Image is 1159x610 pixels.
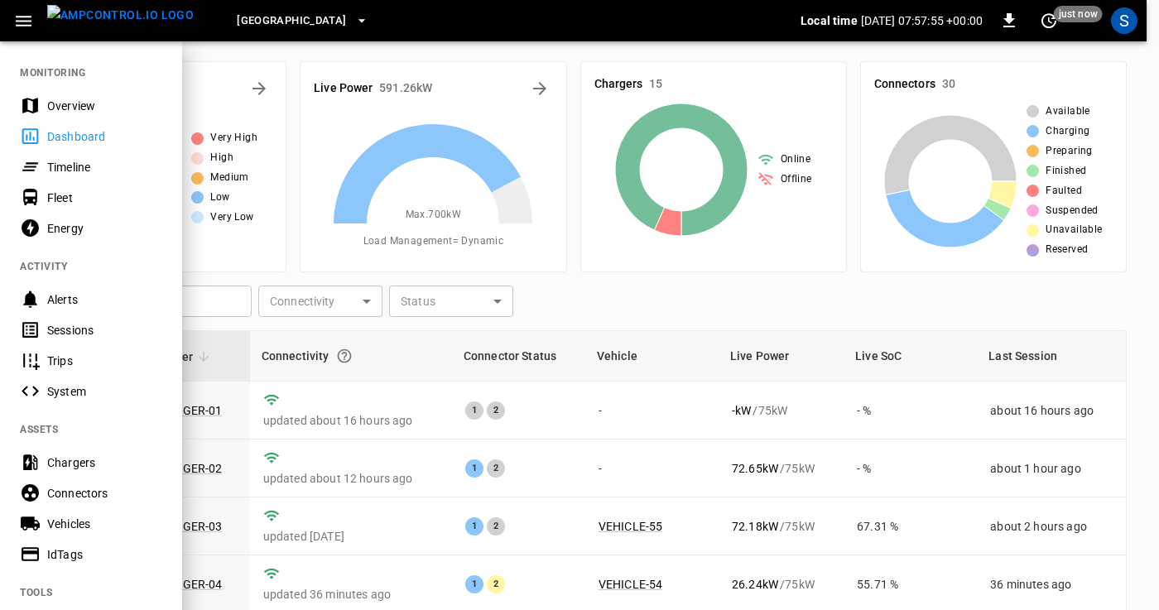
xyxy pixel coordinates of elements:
[861,12,983,29] p: [DATE] 07:57:55 +00:00
[47,546,162,563] div: IdTags
[47,98,162,114] div: Overview
[1054,6,1103,22] span: just now
[47,485,162,502] div: Connectors
[1111,7,1137,34] div: profile-icon
[801,12,858,29] p: Local time
[47,516,162,532] div: Vehicles
[1036,7,1062,34] button: set refresh interval
[47,5,194,26] img: ampcontrol.io logo
[47,128,162,145] div: Dashboard
[47,220,162,237] div: Energy
[47,291,162,308] div: Alerts
[47,159,162,175] div: Timeline
[47,322,162,339] div: Sessions
[47,383,162,400] div: System
[237,12,346,31] span: [GEOGRAPHIC_DATA]
[47,190,162,206] div: Fleet
[47,454,162,471] div: Chargers
[47,353,162,369] div: Trips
